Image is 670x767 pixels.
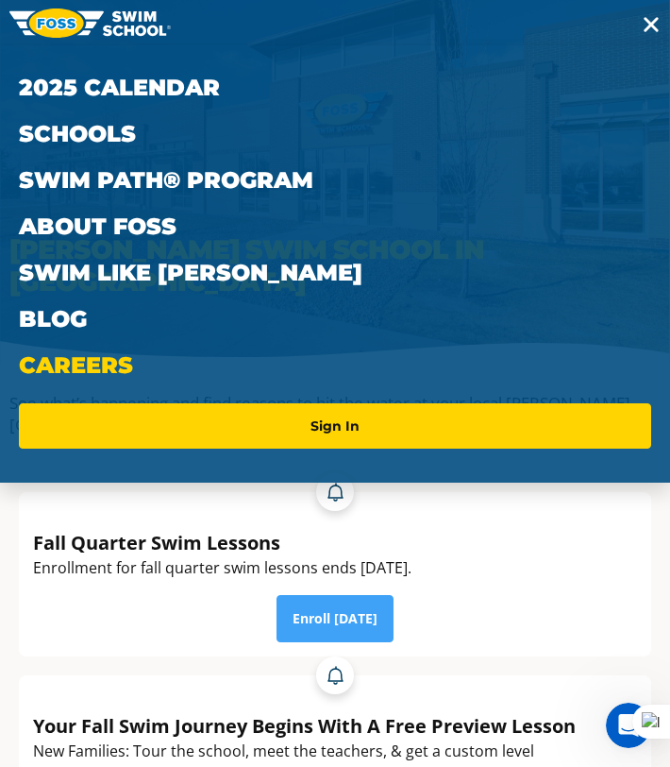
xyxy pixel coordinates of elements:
a: Schools [19,111,651,157]
img: FOSS Swim School Logo [9,9,171,38]
a: Sign In [26,411,644,441]
a: Swim Like [PERSON_NAME] [19,249,651,296]
a: Swim Path® Program [19,157,651,203]
a: About FOSS [19,203,651,249]
div: Your Fall Swim Journey Begins With A Free Preview Lesson [33,713,637,739]
a: Blog [19,296,651,342]
a: 2025 Calendar [19,64,651,111]
button: Toggle navigation [632,9,670,36]
div: Enrollment for fall quarter swim lessons ends [DATE]. [33,555,411,581]
iframe: Intercom live chat [606,703,651,748]
div: Fall Quarter Swim Lessons [33,530,411,555]
a: Enroll [DATE] [276,595,394,642]
a: Careers [19,342,651,388]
